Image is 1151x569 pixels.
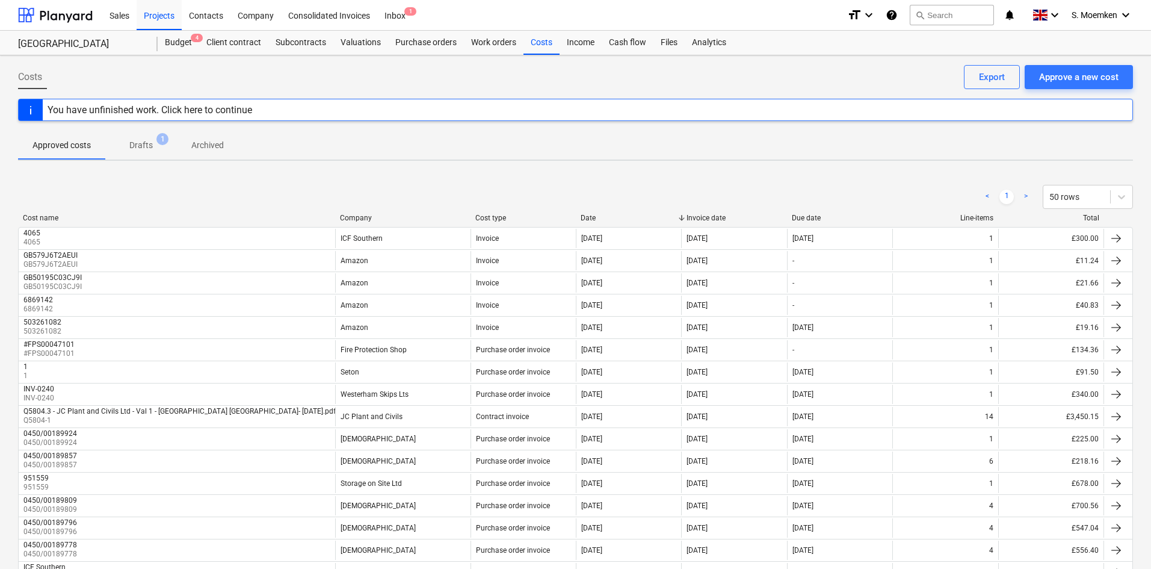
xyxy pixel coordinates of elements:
div: [DATE] [581,524,602,532]
div: [DEMOGRAPHIC_DATA] [341,457,416,465]
div: [DEMOGRAPHIC_DATA] [341,546,416,555]
div: 0450/00189809 [23,496,77,505]
div: GB50195C03CJ9I [23,273,82,282]
p: Archived [191,139,224,152]
div: 4065 [23,229,40,237]
p: 0450/00189796 [23,527,79,537]
div: [DATE] [581,346,602,354]
div: Total [1003,214,1099,222]
div: [DATE] [581,234,602,243]
div: Purchase order invoice [476,457,550,465]
div: £300.00 [998,229,1103,248]
p: 0450/00189778 [23,549,79,559]
div: Valuations [333,31,388,55]
div: 1 [23,362,28,371]
div: Invoice [476,257,499,265]
div: [DATE] [687,546,708,555]
span: search [915,10,925,20]
div: Analytics [685,31,733,55]
div: [DATE] [792,502,813,510]
div: Date [581,214,677,222]
div: [DATE] [581,546,602,555]
div: #FPS00047101 [23,340,75,349]
div: Line-items [898,214,994,222]
div: £19.16 [998,318,1103,337]
div: 14 [985,412,993,421]
div: [DATE] [687,301,708,309]
div: [DATE] [792,390,813,399]
div: [DATE] [581,412,602,421]
div: - [792,301,794,309]
div: [DATE] [581,502,602,510]
div: Cost name [23,214,330,222]
p: 4065 [23,237,43,247]
p: 0450/00189924 [23,438,79,448]
span: 4 [191,34,203,42]
div: - [792,346,794,354]
div: 1 [989,390,993,399]
div: £218.16 [998,452,1103,471]
div: £225.00 [998,429,1103,449]
p: 951559 [23,482,51,493]
div: Invoice [476,323,499,332]
div: Invoice [476,234,499,243]
div: Purchase order invoice [476,346,550,354]
div: 0450/00189924 [23,429,77,438]
div: Purchase order invoice [476,546,550,555]
p: #FPS00047101 [23,349,77,359]
div: Amazon [341,301,368,309]
i: Knowledge base [886,8,898,22]
div: £134.36 [998,340,1103,359]
div: Purchase order invoice [476,368,550,376]
a: Costs [523,31,560,55]
div: [DATE] [687,457,708,465]
div: [DATE] [687,368,708,376]
button: Export [964,65,1020,89]
div: Export [979,69,1005,85]
div: 6 [989,457,993,465]
a: Next page [1019,190,1033,204]
i: keyboard_arrow_down [1048,8,1062,22]
i: keyboard_arrow_down [1119,8,1133,22]
div: 1 [989,435,993,443]
div: Invoice [476,301,499,309]
p: 1 [23,371,30,381]
div: [DATE] [581,479,602,488]
div: [DEMOGRAPHIC_DATA] [341,502,416,510]
p: GB50195C03CJ9I [23,282,84,292]
a: Budget4 [158,31,199,55]
div: [DATE] [581,435,602,443]
a: Client contract [199,31,268,55]
div: [DATE] [581,457,602,465]
span: 1 [156,133,168,145]
iframe: Chat Widget [1091,511,1151,569]
div: 1 [989,346,993,354]
div: Amazon [341,257,368,265]
div: 6869142 [23,296,53,304]
div: 1 [989,257,993,265]
div: £678.00 [998,474,1103,493]
div: GB579J6T2AEUI [23,251,78,260]
div: £340.00 [998,385,1103,404]
div: [DATE] [687,279,708,287]
a: Subcontracts [268,31,333,55]
div: 1 [989,301,993,309]
div: 4 [989,546,993,555]
div: Amazon [341,279,368,287]
p: Drafts [129,139,153,152]
div: Company [340,214,466,222]
div: [DATE] [687,257,708,265]
div: [DATE] [687,524,708,532]
div: Budget [158,31,199,55]
div: £700.56 [998,496,1103,515]
div: Purchase order invoice [476,435,550,443]
div: 1 [989,279,993,287]
i: notifications [1004,8,1016,22]
div: [DATE] [792,479,813,488]
div: 4 [989,524,993,532]
div: [DATE] [581,368,602,376]
div: INV-0240 [23,385,54,393]
div: [DATE] [581,301,602,309]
